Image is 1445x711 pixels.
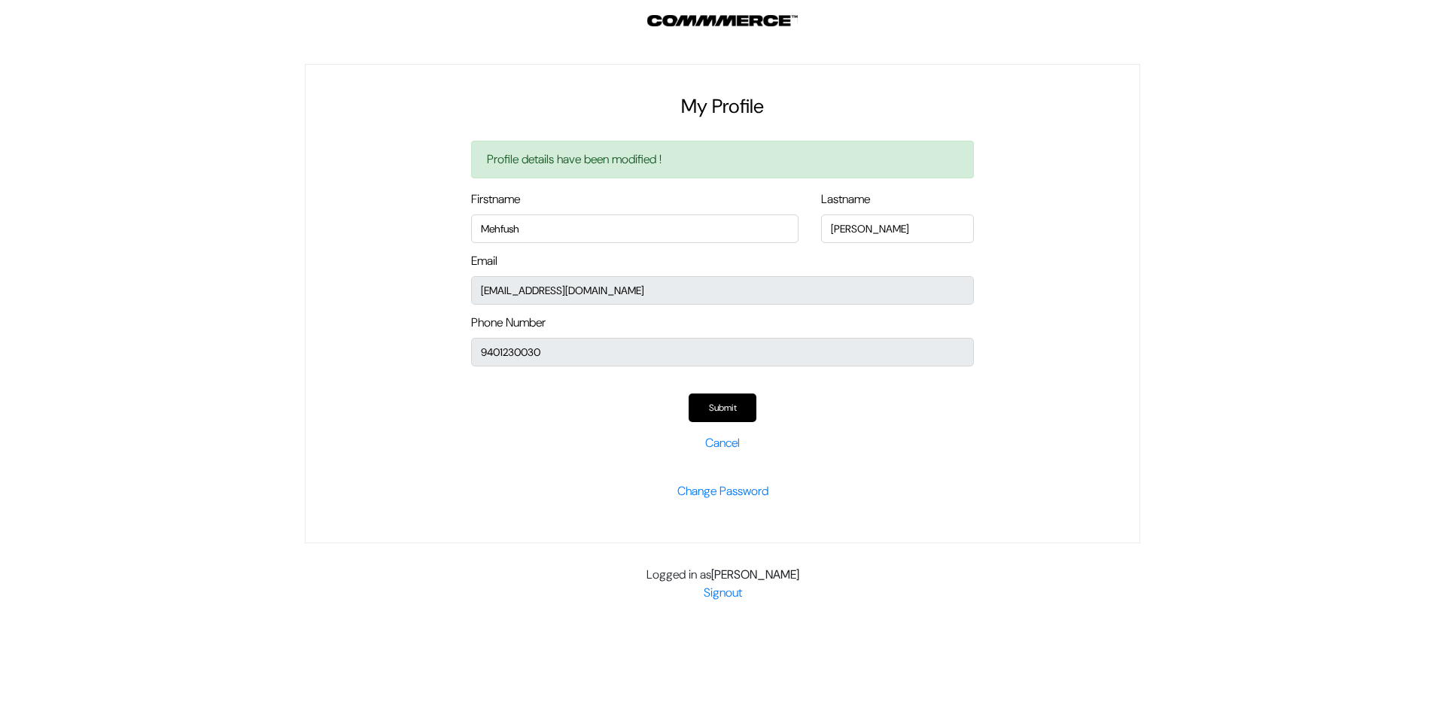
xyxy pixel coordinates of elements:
label: Firstname [471,190,520,208]
a: Change Password [677,483,768,499]
input: Email [471,276,974,305]
input: Phone Number [471,338,974,366]
b: [PERSON_NAME] [711,567,799,582]
a: Cancel [705,435,740,451]
input: First Name [471,214,799,243]
button: Submit [689,393,756,422]
label: Lastname [821,190,870,208]
label: Email [471,252,497,270]
div: Profile details have been modified ! [471,141,974,178]
input: First Name [821,214,974,243]
a: Signout [704,585,742,600]
label: Phone Number [471,314,546,332]
h2: My Profile [471,95,974,118]
img: Outdocart [647,15,798,26]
